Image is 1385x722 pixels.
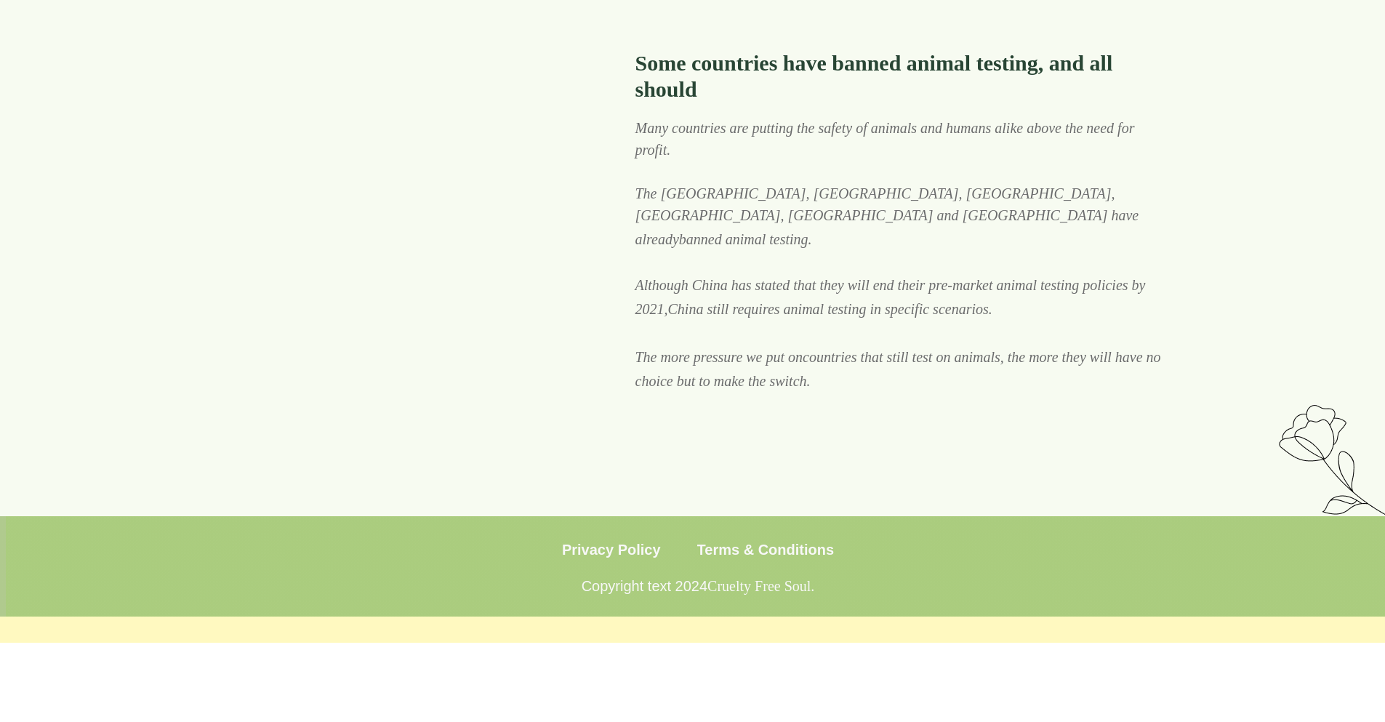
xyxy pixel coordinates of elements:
[635,117,1165,392] p: Many countries are putting the safety of animals and humans alike above the need for profit. The ...
[697,535,835,564] a: Terms & Conditions
[679,231,812,247] a: banned animal testing.
[635,51,1113,101] strong: Some countries have banned animal testing, and all should
[803,349,1000,365] a: countries that still test on animals
[226,571,1170,615] p: Copyright text 2024
[707,578,814,594] span: Cruelty Free Soul.
[668,301,992,317] a: China still requires animal testing in specific scenarios.
[562,535,661,564] a: Privacy Policy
